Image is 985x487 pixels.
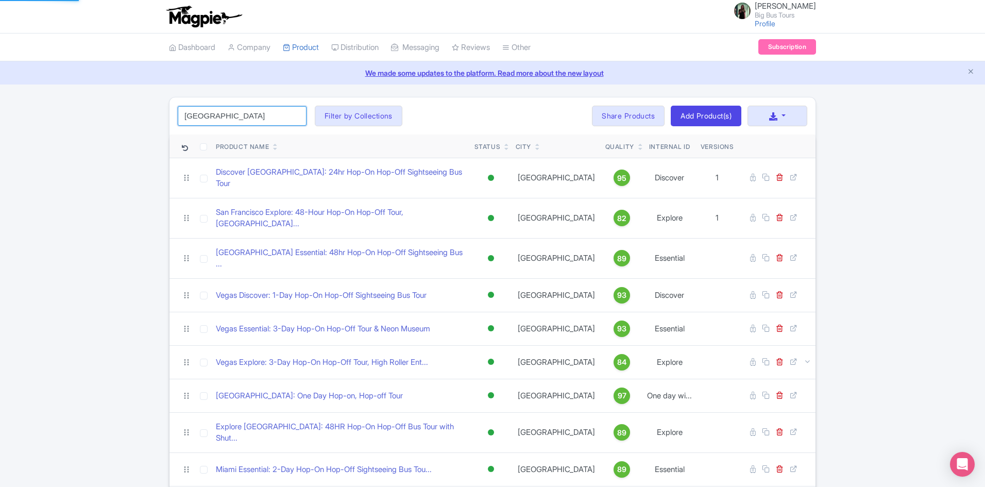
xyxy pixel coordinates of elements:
[755,12,816,19] small: Big Bus Tours
[643,452,697,486] td: Essential
[643,345,697,379] td: Explore
[512,379,601,412] td: [GEOGRAPHIC_DATA]
[592,106,665,126] a: Share Products
[967,66,975,78] button: Close announcement
[643,278,697,312] td: Discover
[617,173,626,184] span: 95
[512,312,601,345] td: [GEOGRAPHIC_DATA]
[643,135,697,158] th: Internal ID
[512,412,601,452] td: [GEOGRAPHIC_DATA]
[512,345,601,379] td: [GEOGRAPHIC_DATA]
[486,251,496,266] div: Active
[697,135,738,158] th: Versions
[216,421,466,444] a: Explore [GEOGRAPHIC_DATA]: 48HR Hop-On Hop-Off Bus Tour with Shut...
[6,68,979,78] a: We made some updates to the platform. Read more about the new layout
[486,211,496,226] div: Active
[643,312,697,345] td: Essential
[617,464,626,475] span: 89
[617,323,626,334] span: 93
[512,198,601,238] td: [GEOGRAPHIC_DATA]
[178,106,307,126] input: Search product name, city, or interal id
[486,321,496,336] div: Active
[216,166,466,190] a: Discover [GEOGRAPHIC_DATA]: 24hr Hop-On Hop-Off Sightseeing Bus Tour
[618,390,626,401] span: 97
[605,210,639,226] a: 82
[452,33,490,62] a: Reviews
[734,3,751,19] img: guwzfdpzskbxeh7o0zzr.jpg
[391,33,439,62] a: Messaging
[283,33,319,62] a: Product
[617,357,626,368] span: 84
[617,290,626,301] span: 93
[512,158,601,198] td: [GEOGRAPHIC_DATA]
[605,424,639,441] a: 89
[486,355,496,370] div: Active
[512,452,601,486] td: [GEOGRAPHIC_DATA]
[755,1,816,11] span: [PERSON_NAME]
[643,198,697,238] td: Explore
[216,142,269,152] div: Product Name
[216,207,466,230] a: San Francisco Explore: 48-Hour Hop-On Hop-Off Tour, [GEOGRAPHIC_DATA]...
[605,170,639,186] a: 95
[216,464,432,476] a: Miami Essential: 2-Day Hop-On Hop-Off Sightseeing Bus Tou...
[486,462,496,477] div: Active
[512,278,601,312] td: [GEOGRAPHIC_DATA]
[228,33,270,62] a: Company
[728,2,816,19] a: [PERSON_NAME] Big Bus Tours
[605,142,634,152] div: Quality
[315,106,402,126] button: Filter by Collections
[512,238,601,278] td: [GEOGRAPHIC_DATA]
[617,213,626,224] span: 82
[643,158,697,198] td: Discover
[643,379,697,412] td: One day wi...
[216,323,430,335] a: Vegas Essential: 3-Day Hop-On Hop-Off Tour & Neon Museum
[474,142,501,152] div: Status
[169,33,215,62] a: Dashboard
[486,171,496,186] div: Active
[617,427,626,439] span: 89
[516,142,531,152] div: City
[486,425,496,440] div: Active
[605,321,639,337] a: 93
[605,354,639,371] a: 84
[605,388,639,404] a: 97
[950,452,975,477] div: Open Intercom Messenger
[755,19,775,28] a: Profile
[605,461,639,478] a: 89
[716,213,719,223] span: 1
[216,357,428,368] a: Vegas Explore: 3-Day Hop-On Hop-Off Tour, High Roller Ent...
[758,39,816,55] a: Subscription
[216,247,466,270] a: [GEOGRAPHIC_DATA] Essential: 48hr Hop-On Hop-Off Sightseeing Bus ...
[216,290,427,301] a: Vegas Discover: 1-Day Hop-On Hop-Off Sightseeing Bus Tour
[605,250,639,266] a: 89
[216,390,403,402] a: [GEOGRAPHIC_DATA]: One Day Hop-on, Hop-off Tour
[643,238,697,278] td: Essential
[486,288,496,303] div: Active
[164,5,244,28] img: logo-ab69f6fb50320c5b225c76a69d11143b.png
[643,412,697,452] td: Explore
[331,33,379,62] a: Distribution
[617,253,626,264] span: 89
[486,388,496,403] div: Active
[502,33,531,62] a: Other
[716,173,719,182] span: 1
[605,287,639,304] a: 93
[671,106,741,126] a: Add Product(s)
